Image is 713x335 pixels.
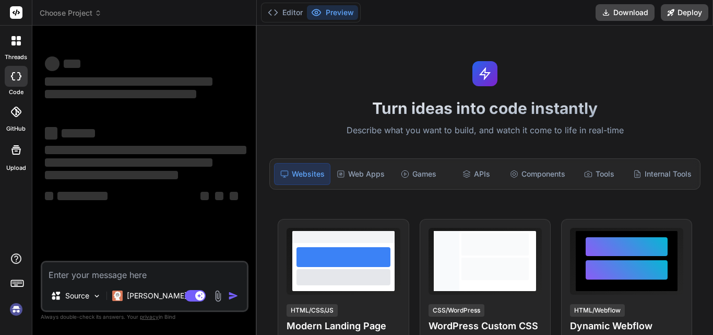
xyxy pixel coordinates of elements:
[661,4,708,21] button: Deploy
[274,163,330,185] div: Websites
[65,291,89,301] p: Source
[264,5,307,20] button: Editor
[45,171,178,179] span: ‌
[263,99,707,118] h1: Turn ideas into code instantly
[41,312,248,322] p: Always double-check its answers. Your in Bind
[6,124,26,133] label: GitHub
[391,163,446,185] div: Games
[287,304,338,317] div: HTML/CSS/JS
[92,292,101,301] img: Pick Models
[448,163,504,185] div: APIs
[287,319,400,333] h4: Modern Landing Page
[596,4,655,21] button: Download
[7,301,25,318] img: signin
[45,158,212,167] span: ‌
[45,77,212,86] span: ‌
[45,56,60,71] span: ‌
[6,164,26,172] label: Upload
[307,5,358,20] button: Preview
[263,124,707,137] p: Describe what you want to build, and watch it come to life in real-time
[332,163,389,185] div: Web Apps
[228,291,239,301] img: icon
[506,163,569,185] div: Components
[200,192,209,200] span: ‌
[9,88,23,97] label: code
[127,291,205,301] p: [PERSON_NAME] 4 S..
[40,8,102,18] span: Choose Project
[5,53,27,62] label: threads
[629,163,696,185] div: Internal Tools
[45,146,246,154] span: ‌
[112,291,123,301] img: Claude 4 Sonnet
[62,129,95,137] span: ‌
[570,304,625,317] div: HTML/Webflow
[230,192,238,200] span: ‌
[215,192,223,200] span: ‌
[212,290,224,302] img: attachment
[429,319,542,333] h4: WordPress Custom CSS
[572,163,627,185] div: Tools
[429,304,484,317] div: CSS/WordPress
[64,60,80,68] span: ‌
[57,192,108,200] span: ‌
[140,314,159,320] span: privacy
[45,192,53,200] span: ‌
[45,90,196,98] span: ‌
[45,127,57,140] span: ‌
